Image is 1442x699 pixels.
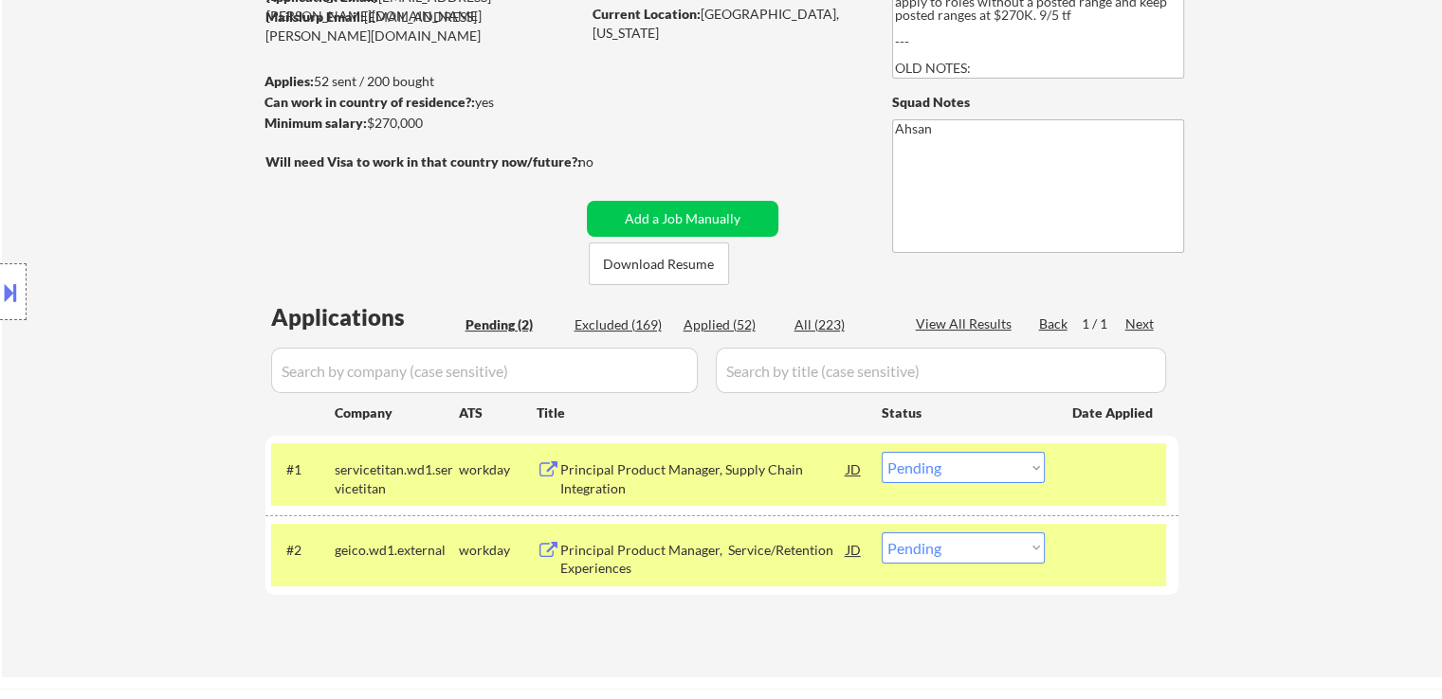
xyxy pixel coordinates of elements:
div: geico.wd1.external [335,541,459,560]
div: Applied (52) [684,315,778,334]
div: $270,000 [265,114,580,133]
div: servicetitan.wd1.servicetitan [335,460,459,497]
div: Applications [271,306,459,329]
div: [EMAIL_ADDRESS][PERSON_NAME][DOMAIN_NAME] [265,8,580,45]
strong: Can work in country of residence?: [265,94,475,110]
div: workday [459,541,537,560]
div: View All Results [916,314,1017,333]
div: JD [845,532,864,566]
div: ATS [459,403,537,422]
div: Date Applied [1072,403,1156,422]
div: All (223) [794,315,889,334]
div: Excluded (169) [575,315,669,334]
strong: Will need Visa to work in that country now/future?: [265,153,581,170]
div: Principal Product Manager, Service/Retention Experiences [560,541,847,578]
div: Pending (2) [465,315,560,334]
div: Principal Product Manager, Supply Chain Integration [560,460,847,497]
div: workday [459,460,537,479]
button: Download Resume [589,242,729,285]
div: Title [537,403,864,422]
button: Add a Job Manually [587,201,778,237]
div: Next [1125,314,1156,333]
div: yes [265,93,575,112]
strong: Current Location: [593,6,701,22]
div: #2 [286,541,319,560]
div: no [578,152,632,171]
input: Search by title (case sensitive) [716,348,1166,393]
div: 1 / 1 [1082,314,1125,333]
div: Squad Notes [892,93,1184,112]
input: Search by company (case sensitive) [271,348,698,393]
div: #1 [286,460,319,479]
div: Status [882,395,1045,429]
strong: Mailslurp Email: [265,9,364,25]
div: [GEOGRAPHIC_DATA], [US_STATE] [593,5,861,42]
strong: Applies: [265,73,314,89]
div: Company [335,403,459,422]
div: JD [845,452,864,486]
div: Back [1039,314,1069,333]
div: 52 sent / 200 bought [265,72,580,91]
strong: Minimum salary: [265,115,367,131]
